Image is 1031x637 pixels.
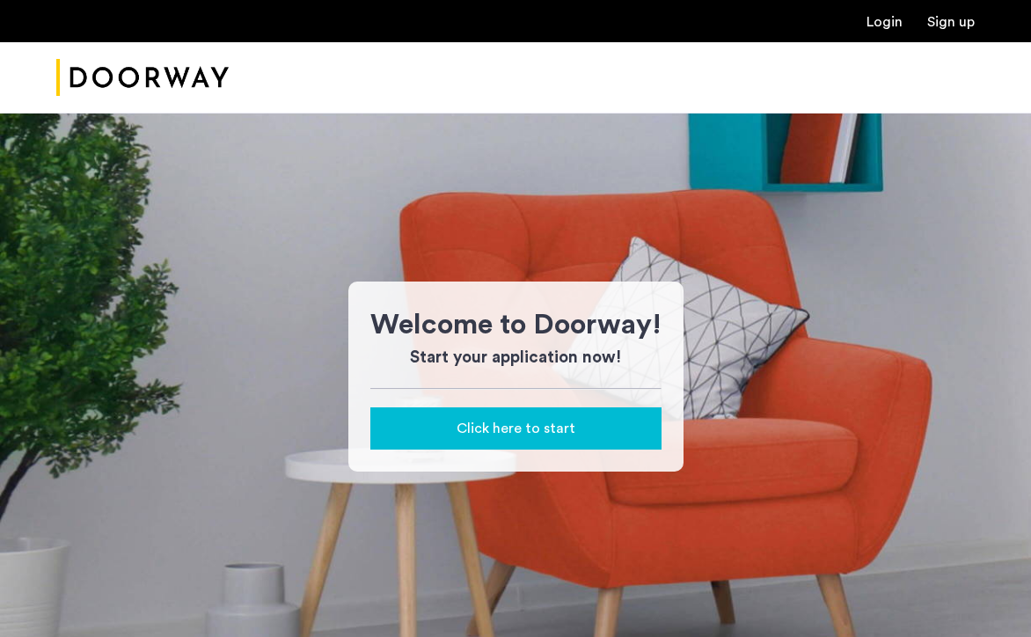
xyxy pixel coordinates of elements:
[370,346,662,370] h3: Start your application now!
[927,15,975,29] a: Registration
[370,304,662,346] h1: Welcome to Doorway!
[457,418,575,439] span: Click here to start
[370,407,662,450] button: button
[56,45,229,111] a: Cazamio Logo
[866,15,903,29] a: Login
[56,45,229,111] img: logo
